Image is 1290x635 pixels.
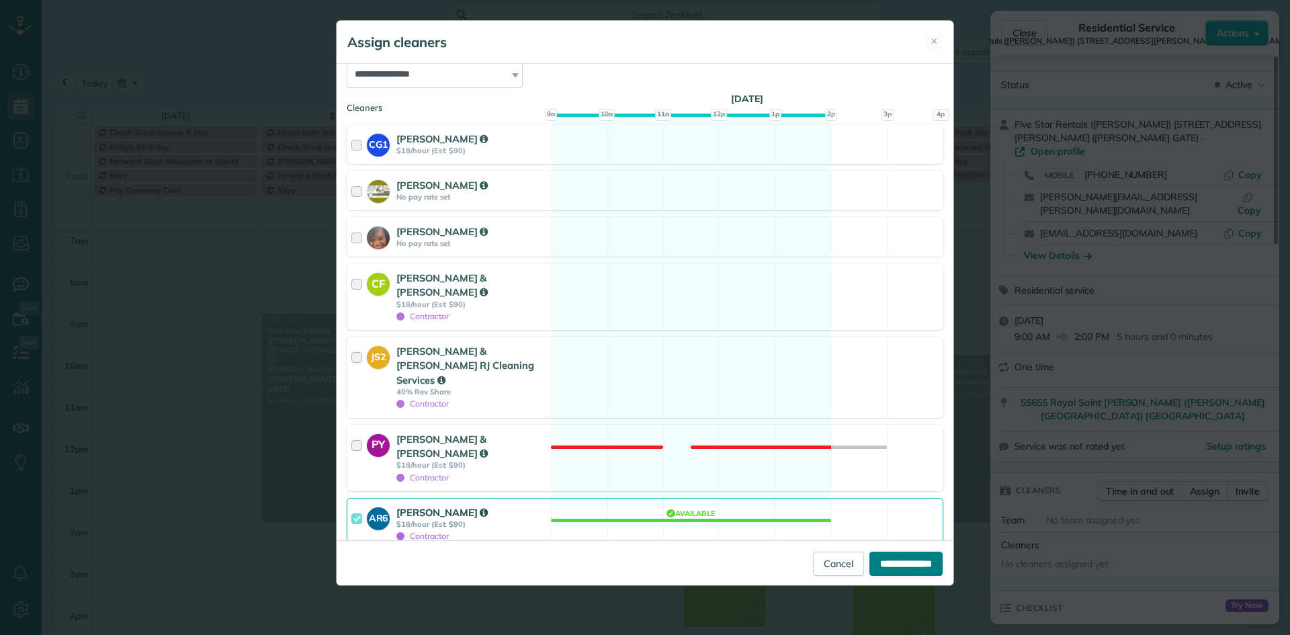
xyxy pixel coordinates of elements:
strong: [PERSON_NAME] & [PERSON_NAME] RJ Cleaning Services [396,345,534,386]
strong: $18/hour (Est: $90) [396,460,547,470]
strong: [PERSON_NAME] [396,506,488,519]
h5: Assign cleaners [347,33,447,52]
strong: No pay rate set [396,192,547,202]
strong: CF [367,273,390,292]
span: ✕ [931,35,938,48]
strong: [PERSON_NAME] & [PERSON_NAME] [396,433,488,460]
span: Contractor [396,472,449,482]
span: Contractor [396,311,449,321]
strong: [PERSON_NAME] [396,132,488,145]
strong: 40% Rev Share [396,387,547,396]
strong: AR6 [367,507,390,525]
strong: CG1 [367,134,390,152]
strong: No pay rate set [396,239,547,248]
strong: JS2 [367,346,390,364]
strong: [PERSON_NAME] [396,225,488,238]
strong: [PERSON_NAME] & [PERSON_NAME] [396,271,488,298]
span: Contractor [396,398,449,409]
span: Contractor [396,531,449,541]
strong: [PERSON_NAME] [396,179,488,192]
strong: PY [367,434,390,453]
strong: $18/hour (Est: $90) [396,519,547,529]
strong: $18/hour (Est: $90) [396,146,547,155]
strong: $18/hour (Est: $90) [396,300,547,309]
div: Cleaners [347,101,943,105]
a: Cancel [813,552,864,576]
